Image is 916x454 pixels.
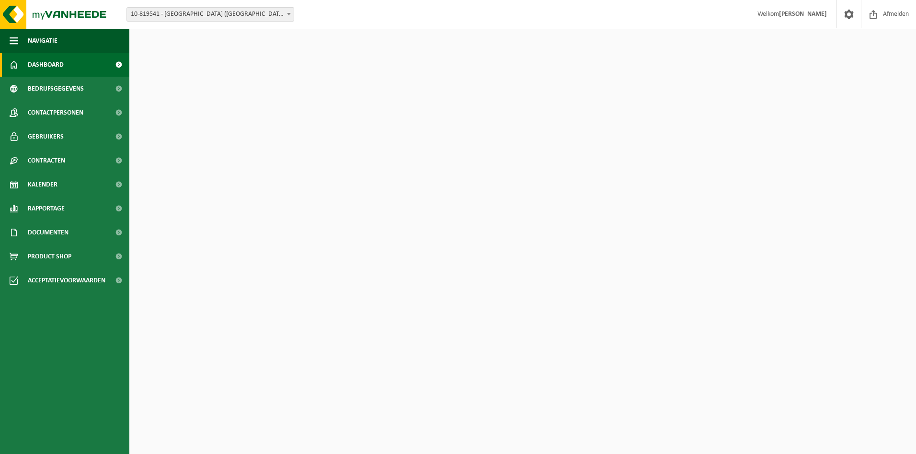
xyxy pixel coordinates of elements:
[28,149,65,173] span: Contracten
[28,173,57,197] span: Kalender
[127,8,294,21] span: 10-819541 - GOSSELIN OOSTERWEEL WEST II (PASEC PORT) - ANTWERPEN
[28,77,84,101] span: Bedrijfsgegevens
[28,244,71,268] span: Product Shop
[28,101,83,125] span: Contactpersonen
[126,7,294,22] span: 10-819541 - GOSSELIN OOSTERWEEL WEST II (PASEC PORT) - ANTWERPEN
[28,125,64,149] span: Gebruikers
[779,11,827,18] strong: [PERSON_NAME]
[28,268,105,292] span: Acceptatievoorwaarden
[28,53,64,77] span: Dashboard
[28,221,69,244] span: Documenten
[28,29,57,53] span: Navigatie
[5,433,160,454] iframe: chat widget
[28,197,65,221] span: Rapportage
